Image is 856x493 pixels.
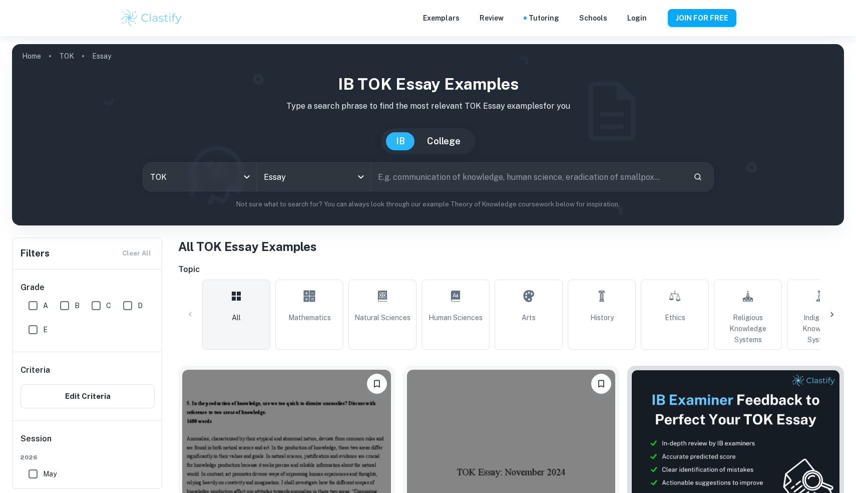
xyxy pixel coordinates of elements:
[21,364,50,376] h6: Criteria
[791,312,850,345] span: Indigenous Knowledge Systems
[75,300,80,311] span: B
[627,13,647,24] a: Login
[480,13,504,24] p: Review
[522,312,536,323] span: Arts
[21,433,155,453] h6: Session
[386,132,415,150] button: IB
[21,282,155,294] h6: Grade
[689,168,706,185] button: Search
[106,300,111,311] span: C
[43,324,48,335] span: E
[579,13,607,24] a: Schools
[718,312,777,345] span: Religious Knowledge Systems
[371,163,685,191] input: E.g. communication of knowledge, human science, eradication of smallpox...
[21,384,155,408] button: Edit Criteria
[43,300,48,311] span: A
[20,199,836,209] p: Not sure what to search for? You can always look through our example Theory of Knowledge coursewo...
[120,8,183,28] img: Clastify logo
[590,312,614,323] span: History
[429,312,483,323] span: Human Sciences
[59,49,74,63] a: TOK
[529,13,559,24] a: Tutoring
[354,312,410,323] span: Natural Sciences
[668,9,736,27] button: JOIN FOR FREE
[665,312,685,323] span: Ethics
[20,100,836,112] p: Type a search phrase to find the most relevant TOK Essay examples for you
[288,312,331,323] span: Mathematics
[92,51,111,62] p: Essay
[655,16,660,21] button: Help and Feedback
[20,72,836,96] h1: IB TOK Essay examples
[22,49,41,63] a: Home
[257,163,370,191] div: Essay
[143,163,257,191] div: TOK
[12,44,844,225] img: profile cover
[178,237,844,256] h1: All TOK Essay Examples
[232,312,241,323] span: All
[178,264,844,276] h6: Topic
[21,246,50,261] h6: Filters
[367,374,387,394] button: Please log in to bookmark exemplars
[591,374,611,394] button: Please log in to bookmark exemplars
[423,13,460,24] p: Exemplars
[417,132,471,150] button: College
[138,300,143,311] span: D
[21,453,155,462] span: 2026
[43,468,57,479] span: May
